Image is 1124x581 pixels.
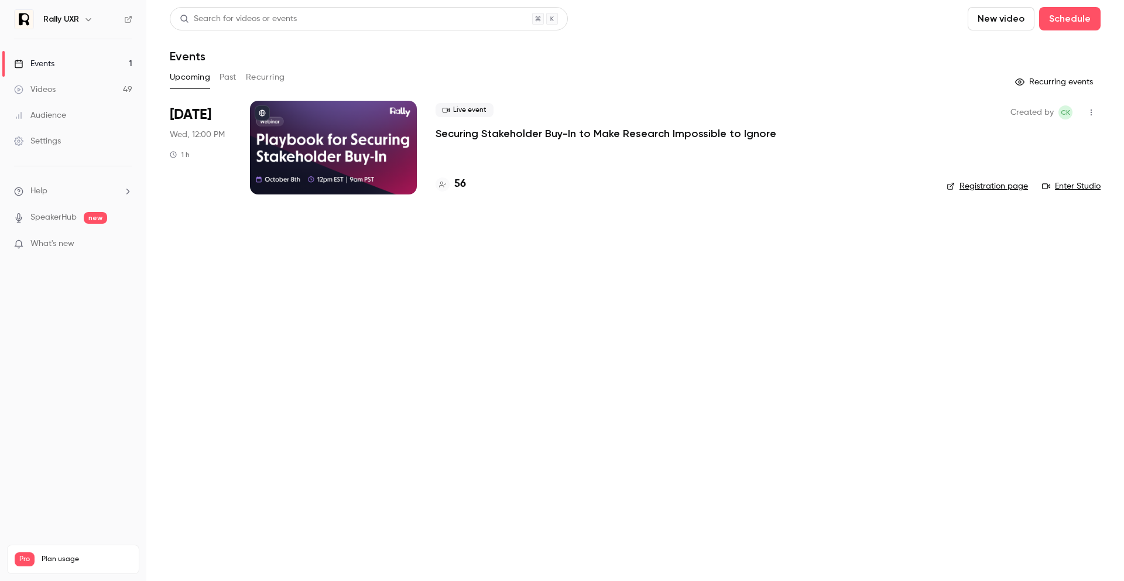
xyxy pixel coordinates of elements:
[43,13,79,25] h6: Rally UXR
[30,238,74,250] span: What's new
[220,68,237,87] button: Past
[14,58,54,70] div: Events
[170,101,231,194] div: Oct 8 Wed, 12:00 PM (America/New York)
[84,212,107,224] span: new
[30,185,47,197] span: Help
[15,552,35,566] span: Pro
[15,10,33,29] img: Rally UXR
[968,7,1034,30] button: New video
[170,129,225,141] span: Wed, 12:00 PM
[14,84,56,95] div: Videos
[1058,105,1072,119] span: Caroline Kearney
[1010,105,1054,119] span: Created by
[436,176,466,192] a: 56
[1010,73,1101,91] button: Recurring events
[30,211,77,224] a: SpeakerHub
[454,176,466,192] h4: 56
[246,68,285,87] button: Recurring
[170,105,211,124] span: [DATE]
[14,110,66,121] div: Audience
[1039,7,1101,30] button: Schedule
[118,239,132,250] iframe: Noticeable Trigger
[1061,105,1070,119] span: CK
[436,127,776,141] a: Securing Stakeholder Buy-In to Make Research Impossible to Ignore
[170,68,210,87] button: Upcoming
[947,180,1028,192] a: Registration page
[42,555,132,564] span: Plan usage
[436,103,494,117] span: Live event
[1042,180,1101,192] a: Enter Studio
[170,150,190,159] div: 1 h
[14,135,61,147] div: Settings
[170,49,205,63] h1: Events
[180,13,297,25] div: Search for videos or events
[14,185,132,197] li: help-dropdown-opener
